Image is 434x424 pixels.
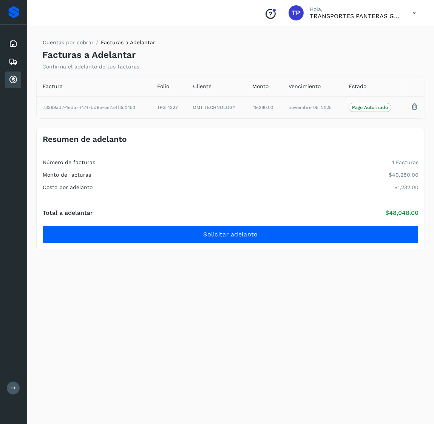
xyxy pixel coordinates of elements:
button: Solicitar adelanto [43,225,419,244]
span: Solicitar adelanto [203,230,258,239]
span: Facturas a Adelantar [101,39,155,45]
a: Cuentas por cobrar [43,39,94,45]
h4: Monto de facturas [43,172,91,178]
p: $48,048.00 [385,209,419,216]
div: Embarques [5,53,21,70]
h4: Total a adelantar [43,209,93,216]
span: noviembre 05, 2025 [289,105,332,110]
p: $49,280.00 [389,172,419,178]
span: Estado [349,82,366,90]
span: Monto [253,82,269,90]
td: TPG 4327 [151,96,187,118]
p: 1 Facturas [392,159,419,166]
p: TRANSPORTES PANTERAS GAPO S.A. DE C.V. [310,12,400,20]
h4: Número de facturas [43,159,95,166]
td: 73369ad7-1eda-4474-bd95-5e7a4f3c0453 [37,96,151,118]
div: Inicio [5,35,21,52]
span: Folio [157,82,169,90]
p: $1,232.00 [394,184,419,191]
p: Pago Autorizado [352,105,388,110]
nav: breadcrumb [42,39,155,50]
span: 49,280.00 [253,105,273,110]
span: Factura [43,82,63,90]
span: Cliente [193,82,212,90]
h4: Costo por adelanto [43,184,93,191]
div: Cuentas por cobrar [5,71,21,88]
p: Hola, [310,6,400,12]
td: DMT TECHNOLOGY [187,96,246,118]
h3: Resumen de adelanto [43,134,127,144]
h4: Facturas a Adelantar [42,50,136,61]
p: Confirma el adelanto de tus facturas [42,64,139,70]
span: Vencimiento [289,82,321,90]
